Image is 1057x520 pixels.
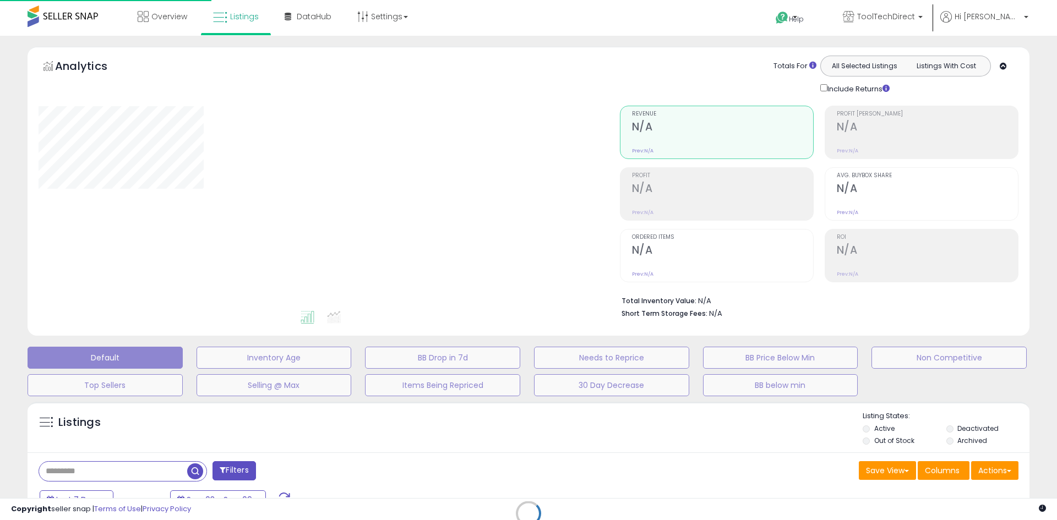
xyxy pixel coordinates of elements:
small: Prev: N/A [632,209,653,216]
h5: Analytics [55,58,129,76]
h2: N/A [632,182,813,197]
div: Totals For [773,61,816,72]
small: Prev: N/A [837,147,858,154]
span: Avg. Buybox Share [837,173,1018,179]
h2: N/A [837,244,1018,259]
span: Overview [151,11,187,22]
a: Hi [PERSON_NAME] [940,11,1028,36]
span: Help [789,14,804,24]
button: BB below min [703,374,858,396]
h2: N/A [837,121,1018,135]
button: BB Price Below Min [703,347,858,369]
span: Profit [632,173,813,179]
button: Needs to Reprice [534,347,689,369]
button: Non Competitive [871,347,1027,369]
span: ROI [837,234,1018,240]
a: Help [767,3,825,36]
button: All Selected Listings [824,59,906,73]
button: Default [28,347,183,369]
span: Profit [PERSON_NAME] [837,111,1018,117]
h2: N/A [837,182,1018,197]
small: Prev: N/A [632,147,653,154]
small: Prev: N/A [837,209,858,216]
div: seller snap | | [11,504,191,514]
button: BB Drop in 7d [365,347,520,369]
li: N/A [622,293,1010,306]
i: Get Help [775,11,789,25]
button: Listings With Cost [905,59,987,73]
small: Prev: N/A [632,271,653,277]
div: Include Returns [812,82,903,95]
span: N/A [709,308,722,319]
span: Listings [230,11,259,22]
button: Selling @ Max [197,374,352,396]
b: Total Inventory Value: [622,296,696,305]
strong: Copyright [11,503,51,514]
span: Hi [PERSON_NAME] [955,11,1021,22]
span: Revenue [632,111,813,117]
b: Short Term Storage Fees: [622,309,707,318]
button: Top Sellers [28,374,183,396]
h2: N/A [632,244,813,259]
span: DataHub [297,11,331,22]
button: Inventory Age [197,347,352,369]
small: Prev: N/A [837,271,858,277]
span: Ordered Items [632,234,813,240]
span: ToolTechDirect [857,11,915,22]
button: 30 Day Decrease [534,374,689,396]
button: Items Being Repriced [365,374,520,396]
h2: N/A [632,121,813,135]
